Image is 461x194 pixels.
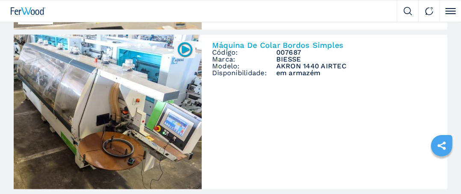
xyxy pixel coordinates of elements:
[14,35,447,189] a: Máquina De Colar Bordos Simples BIESSE AKRON 1440 AIRTEC007687Máquina De Colar Bordos SimplesCódi...
[14,35,202,189] img: Máquina De Colar Bordos Simples BIESSE AKRON 1440 AIRTEC
[212,70,276,76] span: Disponibilidade:
[212,41,437,49] h2: Máquina De Colar Bordos Simples
[276,56,437,63] h3: BIESSE
[425,7,434,15] img: Contact us
[212,63,276,70] span: Modelo:
[212,49,276,56] span: Código:
[276,49,437,56] h3: 007687
[276,63,437,70] h3: AKRON 1440 AIRTEC
[404,7,412,15] img: Search
[11,7,46,15] img: Ferwood
[440,0,461,22] button: Click to toggle menu
[177,41,193,58] img: 007687
[212,56,276,63] span: Marca:
[425,156,455,188] iframe: Chat
[431,135,452,156] a: sharethis
[276,70,437,76] span: em armazém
